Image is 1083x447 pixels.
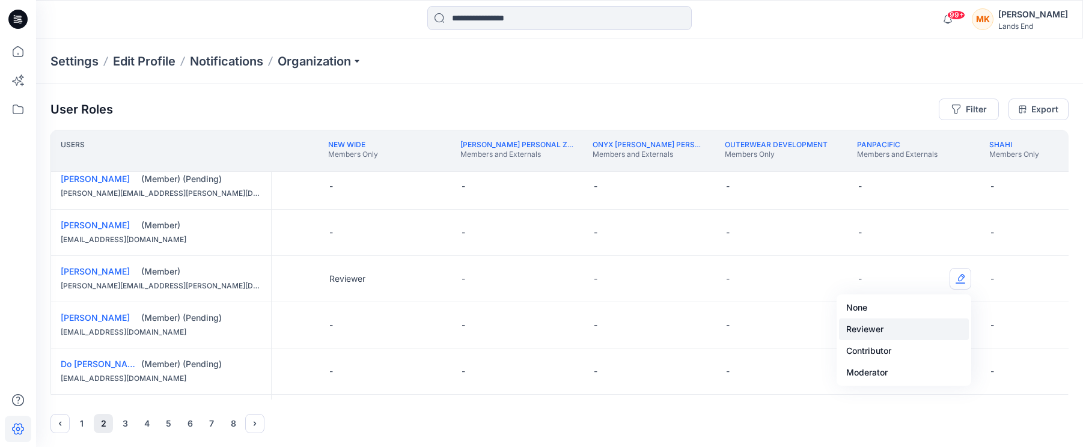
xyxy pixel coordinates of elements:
[462,227,465,239] p: -
[329,319,333,331] p: -
[328,140,365,149] a: New Wide
[725,140,828,149] a: Outerwear Development
[61,187,261,199] div: [PERSON_NAME][EMAIL_ADDRESS][PERSON_NAME][DOMAIN_NAME]
[839,340,969,362] button: Contributor
[137,414,156,433] button: 4
[180,414,200,433] button: 6
[61,234,261,246] div: [EMAIL_ADDRESS][DOMAIN_NAME]
[72,414,91,433] button: 1
[858,273,862,285] p: -
[190,53,263,70] a: Notifications
[726,319,730,331] p: -
[141,219,261,231] div: (Member)
[594,319,597,331] p: -
[594,180,597,192] p: -
[725,150,828,159] p: Members Only
[329,273,365,285] p: Reviewer
[990,319,994,331] p: -
[329,227,333,239] p: -
[950,268,971,290] button: Edit Role
[594,365,597,377] p: -
[857,140,900,149] a: PanPacific
[50,102,113,117] p: User Roles
[989,140,1012,149] a: Shahi
[460,140,582,149] a: [PERSON_NAME] Personal Zone
[726,365,730,377] p: -
[460,150,573,159] p: Members and Externals
[1008,99,1069,120] a: Export
[972,8,993,30] div: MK
[594,273,597,285] p: -
[839,362,969,383] button: Moderator
[989,150,1039,159] p: Members Only
[990,180,994,192] p: -
[61,220,130,230] a: [PERSON_NAME]
[594,227,597,239] p: -
[998,22,1068,31] div: Lands End
[141,266,261,278] div: (Member)
[858,180,862,192] p: -
[726,227,730,239] p: -
[202,414,221,433] button: 7
[115,414,135,433] button: 3
[224,414,243,433] button: 8
[990,365,994,377] p: -
[50,414,70,433] button: Previous
[329,180,333,192] p: -
[990,273,994,285] p: -
[990,227,994,239] p: -
[328,150,378,159] p: Members Only
[462,319,465,331] p: -
[61,280,261,292] div: [PERSON_NAME][EMAIL_ADDRESS][PERSON_NAME][DOMAIN_NAME]
[939,99,999,120] button: Filter
[839,318,969,340] button: Reviewer
[462,365,465,377] p: -
[593,150,706,159] p: Members and Externals
[113,53,175,70] a: Edit Profile
[462,180,465,192] p: -
[61,266,130,276] a: [PERSON_NAME]
[141,358,261,370] div: (Member) (Pending)
[61,174,130,184] a: [PERSON_NAME]
[159,414,178,433] button: 5
[61,372,261,385] div: [EMAIL_ADDRESS][DOMAIN_NAME]
[947,10,965,20] span: 99+
[61,326,261,338] div: [EMAIL_ADDRESS][DOMAIN_NAME]
[593,140,737,149] a: Onyx [PERSON_NAME] Personal Zone
[61,140,85,162] p: Users
[726,180,730,192] p: -
[329,365,333,377] p: -
[141,312,261,324] div: (Member) (Pending)
[726,273,730,285] p: -
[858,227,862,239] p: -
[245,414,264,433] button: Next
[857,150,938,159] p: Members and Externals
[61,359,143,369] a: Do [PERSON_NAME]
[998,7,1068,22] div: [PERSON_NAME]
[141,173,261,185] div: (Member) (Pending)
[839,297,969,318] button: None
[50,53,99,70] p: Settings
[462,273,465,285] p: -
[61,312,130,323] a: [PERSON_NAME]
